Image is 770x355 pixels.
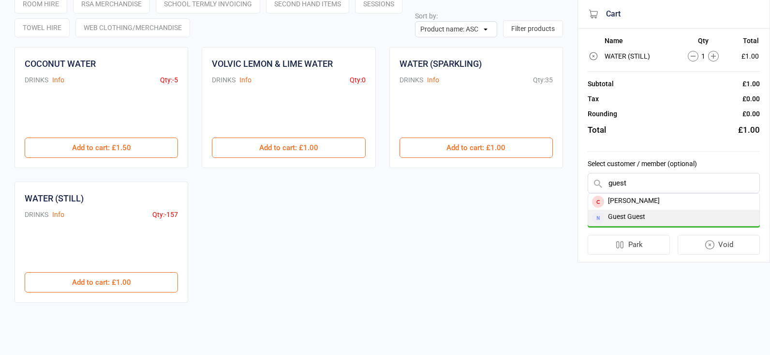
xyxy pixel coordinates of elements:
[588,194,759,210] div: [PERSON_NAME]
[212,57,333,70] div: VOLVIC LEMON & LIME WATER
[588,109,617,119] div: Rounding
[427,75,439,85] button: Info
[25,57,96,70] div: COCONUT WATER
[415,12,438,20] label: Sort by:
[678,235,760,255] button: Void
[738,124,760,137] div: £1.00
[212,75,236,85] div: DRINKS
[400,75,423,85] div: DRINKS
[588,94,599,104] div: Tax
[52,210,64,220] button: Info
[588,79,614,89] div: Subtotal
[742,79,760,89] div: £1.00
[742,94,760,104] div: £0.00
[675,37,731,48] th: Qty
[503,20,563,37] button: Filter products
[25,192,84,205] div: WATER (STILL)
[588,159,760,169] label: Select customer / member (optional)
[605,37,674,48] th: Name
[25,210,48,220] div: DRINKS
[152,210,178,220] div: Qty: -157
[588,235,670,255] button: Park
[239,75,252,85] button: Info
[605,49,674,63] td: WATER (STILL)
[25,138,178,158] button: Add to cart: £1.50
[400,138,553,158] button: Add to cart: £1.00
[533,75,553,85] div: Qty: 35
[588,173,760,193] input: Search by name or scan member number
[588,210,759,226] div: Guest Guest
[160,75,178,85] div: Qty: -5
[732,49,759,63] td: £1.00
[742,109,760,119] div: £0.00
[732,37,759,48] th: Total
[588,124,606,137] div: Total
[75,18,190,37] div: WEB CLOTHING/MERCHANDISE
[25,75,48,85] div: DRINKS
[212,138,365,158] button: Add to cart: £1.00
[52,75,64,85] button: Info
[350,75,366,85] div: Qty: 0
[400,57,482,70] div: WATER (SPARKLING)
[675,51,731,62] div: 1
[15,18,70,37] div: TOWEL HIRE
[25,272,178,293] button: Add to cart: £1.00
